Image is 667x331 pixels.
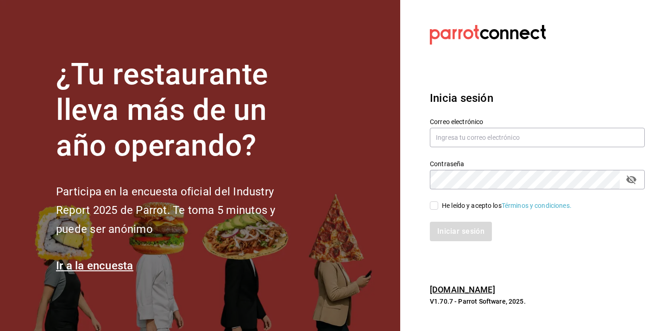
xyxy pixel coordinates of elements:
p: V1.70.7 - Parrot Software, 2025. [430,297,645,306]
div: He leído y acepto los [442,201,572,211]
a: Ir a la encuesta [56,259,133,272]
label: Contraseña [430,161,645,167]
a: Términos y condiciones. [502,202,572,209]
h1: ¿Tu restaurante lleva más de un año operando? [56,57,306,163]
a: [DOMAIN_NAME] [430,285,495,294]
label: Correo electrónico [430,119,645,125]
h2: Participa en la encuesta oficial del Industry Report 2025 de Parrot. Te toma 5 minutos y puede se... [56,182,306,239]
input: Ingresa tu correo electrónico [430,128,645,147]
h3: Inicia sesión [430,90,645,106]
button: passwordField [623,172,639,187]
